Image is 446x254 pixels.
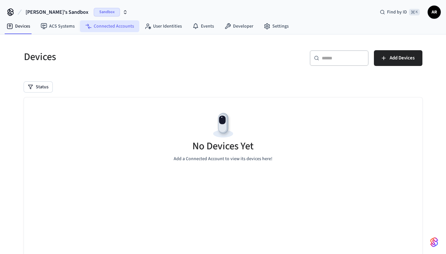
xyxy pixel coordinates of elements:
img: SeamLogoGradient.69752ec5.svg [430,237,438,247]
span: Find by ID [387,9,407,15]
a: ACS Systems [35,20,80,32]
span: AR [428,6,440,18]
span: Add Devices [390,54,415,62]
button: Status [24,82,52,92]
a: User Identities [139,20,187,32]
h5: No Devices Yet [192,139,254,153]
button: AR [428,6,441,19]
a: Settings [259,20,294,32]
p: Add a Connected Account to view its devices here! [174,156,272,162]
div: Find by ID⌘ K [375,6,425,18]
a: Events [187,20,219,32]
a: Developer [219,20,259,32]
img: Devices Empty State [208,111,238,140]
button: Add Devices [374,50,422,66]
span: [PERSON_NAME]'s Sandbox [26,8,88,16]
a: Connected Accounts [80,20,139,32]
h5: Devices [24,50,219,64]
span: Sandbox [94,8,120,16]
span: ⌘ K [409,9,420,15]
a: Devices [1,20,35,32]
